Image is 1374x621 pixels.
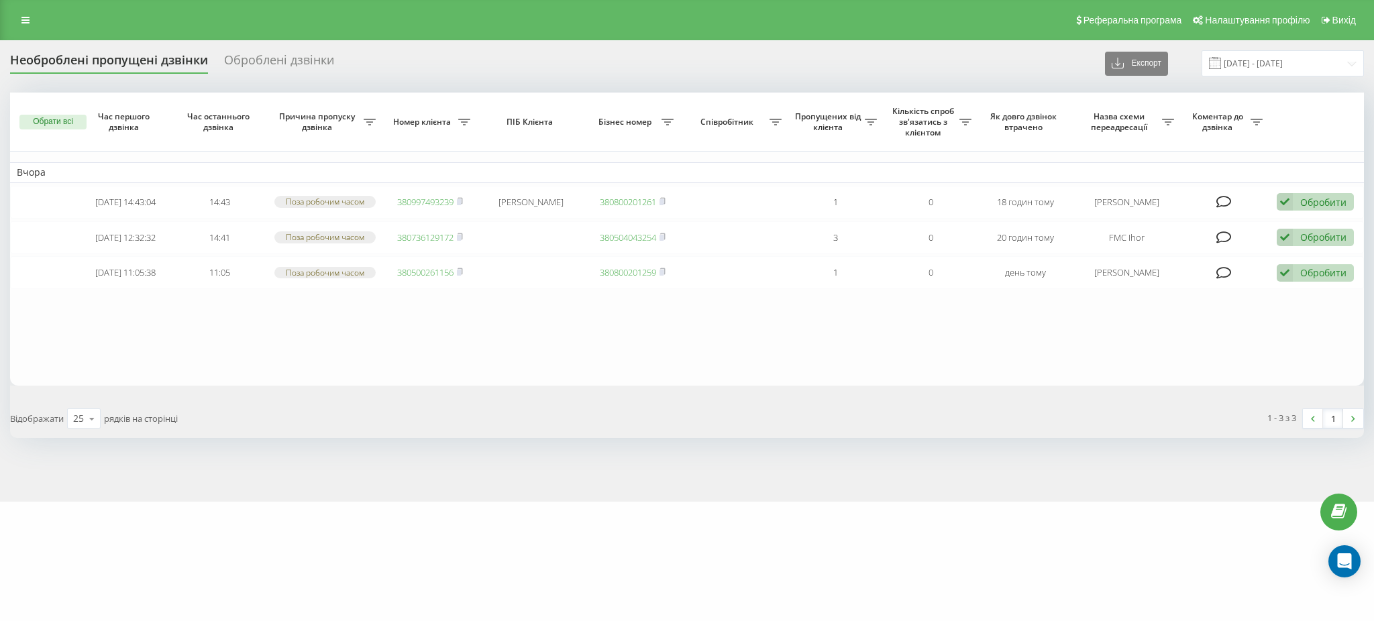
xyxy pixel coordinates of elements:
[274,111,364,132] span: Причина пропуску дзвінка
[1205,15,1310,25] span: Налаштування профілю
[89,111,162,132] span: Час першого дзвінка
[1300,266,1346,279] div: Обробити
[600,231,656,243] a: 380504043254
[600,266,656,278] a: 380800201259
[1332,15,1356,25] span: Вихід
[19,115,87,129] button: Обрати всі
[10,53,208,74] div: Необроблені пропущені дзвінки
[73,412,84,425] div: 25
[978,186,1073,219] td: 18 годин тому
[989,111,1062,132] span: Як довго дзвінок втрачено
[1105,52,1168,76] button: Експорт
[172,256,267,289] td: 11:05
[274,196,376,207] div: Поза робочим часом
[600,196,656,208] a: 380800201261
[1079,111,1162,132] span: Назва схеми переадресації
[978,256,1073,289] td: день тому
[788,256,883,289] td: 1
[1300,196,1346,209] div: Обробити
[10,412,64,425] span: Відображати
[183,111,256,132] span: Час останнього дзвінка
[397,231,454,243] a: 380736129172
[1073,186,1181,219] td: [PERSON_NAME]
[1073,256,1181,289] td: [PERSON_NAME]
[592,117,662,127] span: Бізнес номер
[1323,409,1343,428] a: 1
[488,117,574,127] span: ПІБ Клієнта
[1073,221,1181,254] td: FMC Ihor
[884,221,978,254] td: 0
[224,53,334,74] div: Оброблені дзвінки
[687,117,770,127] span: Співробітник
[397,266,454,278] a: 380500261156
[10,162,1364,182] td: Вчора
[884,186,978,219] td: 0
[274,267,376,278] div: Поза робочим часом
[397,196,454,208] a: 380997493239
[884,256,978,289] td: 0
[104,412,178,425] span: рядків на сторінці
[389,117,458,127] span: Номер клієнта
[477,186,585,219] td: [PERSON_NAME]
[1300,231,1346,243] div: Обробити
[1328,545,1361,577] div: Open Intercom Messenger
[78,221,172,254] td: [DATE] 12:32:32
[795,111,864,132] span: Пропущених від клієнта
[1267,411,1296,425] div: 1 - 3 з 3
[78,186,172,219] td: [DATE] 14:43:04
[172,221,267,254] td: 14:41
[788,186,883,219] td: 1
[1084,15,1182,25] span: Реферальна програма
[78,256,172,289] td: [DATE] 11:05:38
[274,231,376,243] div: Поза робочим часом
[788,221,883,254] td: 3
[172,186,267,219] td: 14:43
[1187,111,1250,132] span: Коментар до дзвінка
[890,106,959,137] span: Кількість спроб зв'язатись з клієнтом
[978,221,1073,254] td: 20 годин тому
